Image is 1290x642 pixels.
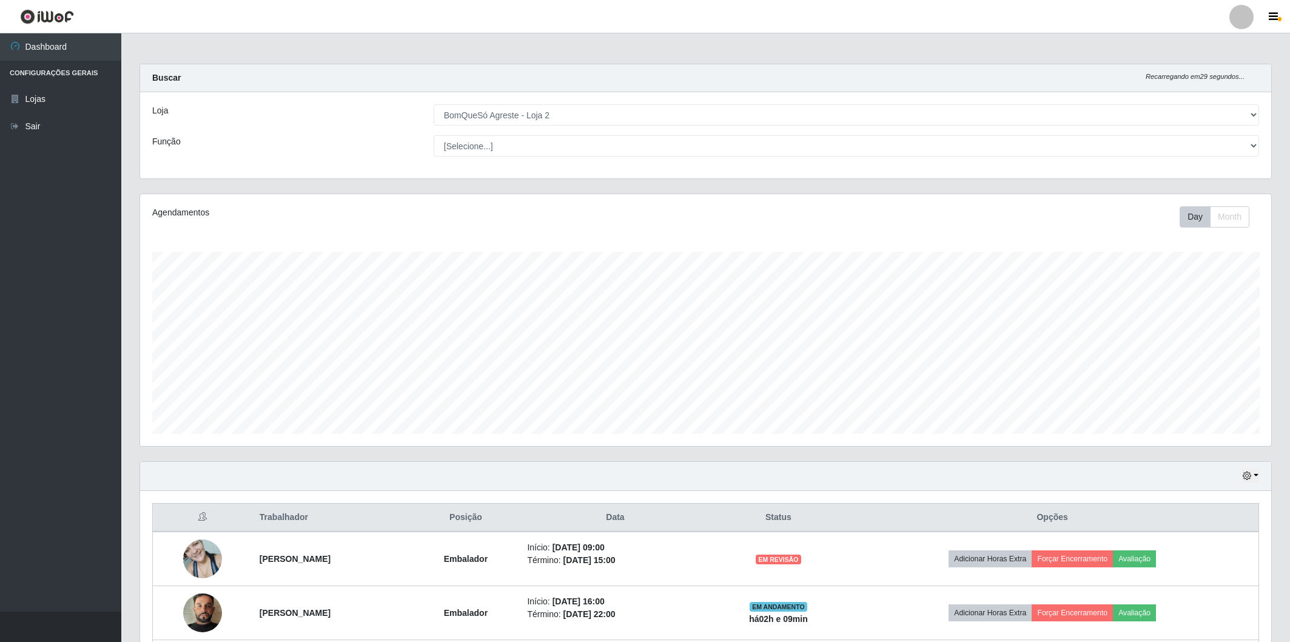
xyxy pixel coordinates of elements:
button: Adicionar Horas Extra [949,604,1032,621]
strong: [PERSON_NAME] [260,554,331,564]
button: Avaliação [1113,604,1156,621]
label: Loja [152,104,168,117]
th: Data [520,504,710,532]
span: EM ANDAMENTO [750,602,807,612]
time: [DATE] 16:00 [553,596,605,606]
th: Opções [846,504,1258,532]
label: Função [152,135,181,148]
th: Trabalhador [252,504,412,532]
button: Avaliação [1113,550,1156,567]
th: Status [711,504,847,532]
li: Início: [527,595,703,608]
button: Forçar Encerramento [1032,604,1113,621]
strong: [PERSON_NAME] [260,608,331,618]
time: [DATE] 22:00 [563,609,616,619]
button: Adicionar Horas Extra [949,550,1032,567]
div: Agendamentos [152,206,603,219]
li: Término: [527,608,703,621]
button: Month [1210,206,1249,228]
span: EM REVISÃO [756,555,801,564]
th: Posição [411,504,520,532]
li: Início: [527,541,703,554]
strong: Buscar [152,73,181,83]
img: 1714959691742.jpeg [183,533,222,584]
time: [DATE] 15:00 [563,555,616,565]
div: First group [1180,206,1249,228]
li: Término: [527,554,703,567]
time: [DATE] 09:00 [553,542,605,552]
button: Forçar Encerramento [1032,550,1113,567]
i: Recarregando em 29 segundos... [1146,73,1245,80]
strong: Embalador [444,554,488,564]
div: Toolbar with button groups [1180,206,1259,228]
strong: há 02 h e 09 min [749,614,808,624]
strong: Embalador [444,608,488,618]
img: CoreUI Logo [20,9,74,24]
button: Day [1180,206,1211,228]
